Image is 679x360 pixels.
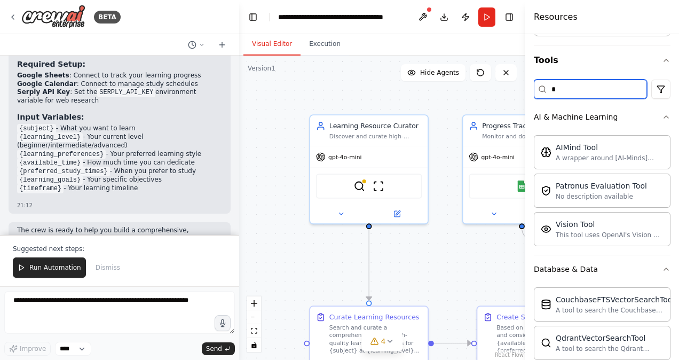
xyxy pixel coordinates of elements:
[248,64,275,73] div: Version 1
[556,154,664,162] div: A wrapper around [AI-Minds]([URL][DOMAIN_NAME]). Useful for when you need answers to questions fr...
[309,114,429,224] div: Learning Resource CuratorDiscover and curate high-quality learning resources for {subject} based ...
[17,124,56,134] code: {subject}
[17,80,77,88] strong: Google Calendar
[17,80,222,89] li: : Connect to manage study schedules
[20,345,46,353] span: Improve
[534,11,578,24] h4: Resources
[373,181,384,192] img: ScrapeWebsiteTool
[329,121,422,131] div: Learning Resource Curator
[329,312,420,322] div: Curate Learning Resources
[247,324,261,338] button: fit view
[17,124,222,133] li: - What you want to learn
[556,345,664,353] div: A tool to search the Qdrant database for relevant information on internal documents.
[17,132,83,142] code: {learning_level}
[278,12,398,22] nav: breadcrumb
[541,338,551,348] img: QdrantVectorSearchTool
[482,121,575,131] div: Progress Tracker
[556,219,664,230] div: Vision Tool
[301,33,349,56] button: Execution
[556,306,674,315] div: A tool to search the Couchbase database for relevant information on internal documents.
[541,185,551,196] img: PatronusEvalTool
[184,38,209,51] button: Switch to previous chat
[496,312,573,322] div: Create Study Schedule
[247,338,261,352] button: toggle interactivity
[17,184,64,193] code: {timeframe}
[556,181,647,191] div: Patronus Evaluation Tool
[556,192,647,201] div: No description available
[482,132,575,140] div: Monitor and document learning progress for {subject} by tracking completed lessons, assessments, ...
[206,345,222,353] span: Send
[17,167,110,176] code: {preferred_study_times}
[214,38,231,51] button: Start a new chat
[556,294,674,305] div: CouchbaseFTSVectorSearchTool
[17,60,85,68] strong: Required Setup:
[247,296,261,352] div: React Flow controls
[328,153,361,161] span: gpt-4o-mini
[17,72,69,79] strong: Google Sheets
[17,72,222,80] li: : Connect to track your learning progress
[17,88,70,96] strong: Serply API Key
[17,159,222,167] li: - How much time you can dedicate
[17,150,222,159] li: - Your preferred learning style
[17,184,222,193] li: - Your learning timeline
[17,175,83,185] code: {learning_goals}
[246,10,260,25] button: Hide left sidebar
[202,342,235,355] button: Send
[17,133,222,150] li: - Your current level (beginner/intermediate/advanced)
[541,299,551,310] img: CouchbaseFTSVectorSearchTool
[13,245,226,253] p: Suggested next steps:
[329,324,422,354] div: Search and curate a comprehensive list of high-quality learning resources for {subject} at {learn...
[243,33,301,56] button: Visual Editor
[516,181,527,192] img: Google Sheets
[362,332,403,351] button: 4
[97,88,155,97] code: SERPLY_API_KEY
[556,142,664,153] div: AIMind Tool
[13,257,86,278] button: Run Automation
[420,68,459,77] span: Hide Agents
[17,201,222,209] div: 21:12
[556,231,664,239] div: This tool uses OpenAI's Vision API to describe the contents of an image.
[96,263,120,272] span: Dismiss
[17,167,222,176] li: - When you prefer to study
[534,112,618,122] div: AI & Machine Learning
[17,113,84,121] strong: Input Variables:
[534,264,598,275] div: Database & Data
[534,45,670,75] button: Tools
[17,88,222,105] li: : Set the environment variable for web research
[247,310,261,324] button: zoom out
[401,64,465,81] button: Hide Agents
[502,10,517,25] button: Hide right sidebar
[17,150,106,159] code: {learning_preferences}
[541,224,551,234] img: VisionTool
[534,255,670,283] button: Database & Data
[94,11,121,24] div: BETA
[481,153,514,161] span: gpt-4o-mini
[21,5,85,29] img: Logo
[354,181,365,192] img: SerplyWebSearchTool
[17,226,222,252] p: The crew is ready to help you build a comprehensive, personalized learning system! Connect your G...
[534,103,670,131] button: AI & Machine Learning
[90,257,125,278] button: Dismiss
[29,263,81,272] span: Run Automation
[496,324,589,354] div: Based on the curated resources and considering {available_time} and {preferred_study_times}, crea...
[462,114,582,224] div: Progress TrackerMonitor and document learning progress for {subject} by tracking completed lesson...
[541,147,551,158] img: AIMindTool
[215,315,231,331] button: Click to speak your automation idea
[247,296,261,310] button: zoom in
[364,229,374,300] g: Edge from a4ddf026-3034-4402-9c5b-65022fe8f8c5 to 2f6fb6d4-7d6a-48db-9705-8d5a30711108
[329,132,422,140] div: Discover and curate high-quality learning resources for {subject} based on {learning_level} and {...
[381,336,386,347] span: 4
[4,342,51,356] button: Improve
[434,338,471,348] g: Edge from 2f6fb6d4-7d6a-48db-9705-8d5a30711108 to e96ee868-b4ea-41e6-af9d-2a3ce36c7ff9
[17,158,83,168] code: {available_time}
[556,333,664,343] div: QdrantVectorSearchTool
[370,208,424,220] button: Open in side panel
[495,352,524,358] a: React Flow attribution
[534,131,670,255] div: AI & Machine Learning
[17,176,222,184] li: - Your specific objectives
